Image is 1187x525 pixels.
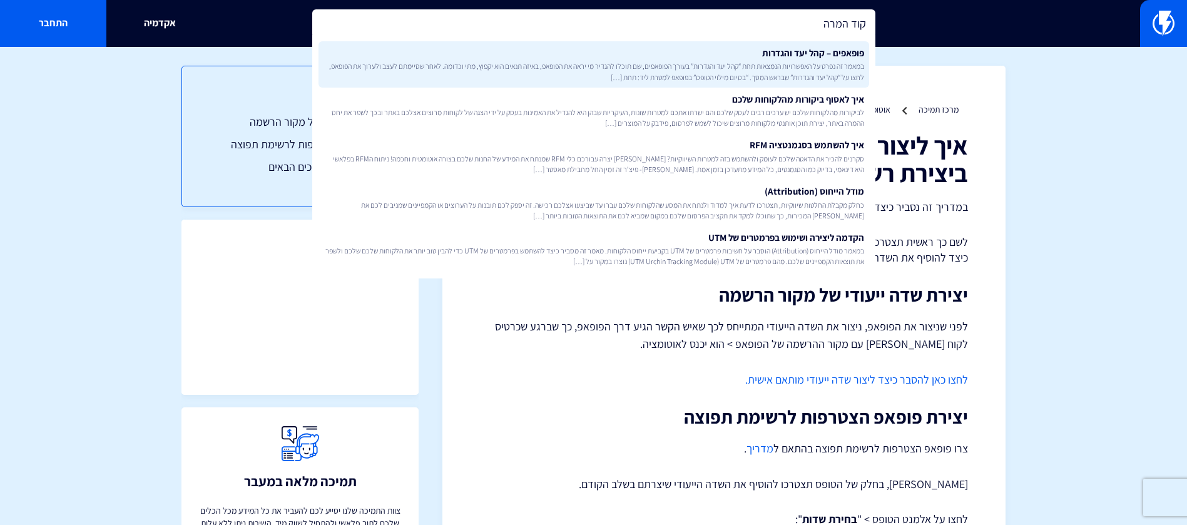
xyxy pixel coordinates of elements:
[318,88,869,134] a: איך לאסוף ביקורות מהלקוחות שלכםלביקורות מהלקוחות שלכם יש ערכים רבים לעסק שלכם והם ישרתו אתכם למטר...
[323,61,864,82] span: במאמר זה נפרט על האפשרויות הנמצאות תחת “קהל יעד והגדרות” בעורך הפופאפים, שם תוכלו להגדיר מי יראה ...
[318,41,869,88] a: פופאפים – קהל יעד והגדרותבמאמר זה נפרט על האפשרויות הנמצאות תחת “קהל יעד והגדרות” בעורך הפופאפים,...
[207,136,393,153] a: יצירת פופאפ הצטרפות לרשימת תפוצה
[919,104,959,115] a: מרכז תמיכה
[318,133,869,180] a: איך להשתמש בסגמנטציה RFMסקרנים להכיר את הדאטה שלכם לעומק ולהשתמש בזה למטרות השיווקיות? [PERSON_NA...
[207,159,393,175] a: יצירת אוטומצית ברוכים הבאים
[244,474,357,489] h3: תמיכה מלאה במעבר
[323,107,864,128] span: לביקורות מהלקוחות שלכם יש ערכים רבים לעסק שלכם והם ישרתו אתכם למטרות שונות, העיקריות שבהן היא להג...
[312,9,875,38] input: חיפוש מהיר...
[207,91,393,108] h3: תוכן
[480,318,968,353] p: לפני שניצור את הפופאפ, ניצור את השדה הייעודי המתייחס לכך שאיש הקשר הגיע דרך הפופאפ, כך שברגע שכרט...
[323,200,864,221] span: כחלק מקבלת החלטות שיווקיות, תצטרכו לדעת איך למדוד ולנתח את המסע שהלקוחות שלכם עברו עד שביצעו אצלכ...
[480,476,968,492] p: [PERSON_NAME], בחלק של הטופס תצטרכו להוסיף את השדה הייעודי שיצרתם בשלב הקודם.
[480,285,968,305] h2: יצירת שדה ייעודי של מקור הרשמה
[745,372,968,387] a: לחצו כאן להסבר כיצד ליצור שדה ייעודי מותאם אישית.
[480,440,968,457] p: צרו פופאפ הצטרפות לרשימת תפוצה בהתאם ל .
[323,153,864,175] span: סקרנים להכיר את הדאטה שלכם לעומק ולהשתמש בזה למטרות השיווקיות? [PERSON_NAME] יצרה עבורכם כלי RFM ...
[323,245,864,267] span: במאמר מודל הייחוס (Attribution) הוסבר על חשיבות פרמטרים של UTM בקביעת ייחוס הלקוחות. מאמר זה מסבי...
[207,114,393,130] a: יצירת שדה ייעודי של מקור הרשמה
[480,407,968,427] h2: יצירת פופאפ הצטרפות לרשימת תפוצה
[318,180,869,226] a: מודל הייחוס (Attribution)כחלק מקבלת החלטות שיווקיות, תצטרכו לדעת איך למדוד ולנתח את המסע שהלקוחות...
[746,441,773,456] a: מדריך
[318,226,869,272] a: הקדמה ליצירה ושימוש בפרמטרים של UTMבמאמר מודל הייחוס (Attribution) הוסבר על חשיבות פרמטרים של UTM...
